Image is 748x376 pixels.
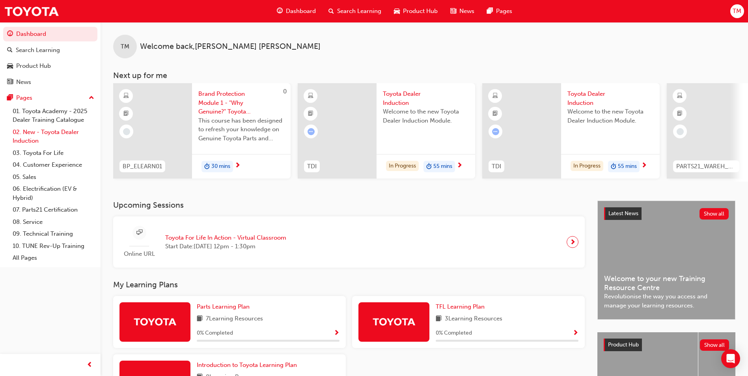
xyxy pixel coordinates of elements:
[337,7,381,16] span: Search Learning
[101,71,748,80] h3: Next up for me
[9,252,97,264] a: All Pages
[444,3,481,19] a: news-iconNews
[618,162,637,171] span: 55 mins
[604,339,729,351] a: Product HubShow all
[3,27,97,41] a: Dashboard
[676,162,736,171] span: PARTS21_WAREH_N1021_EL
[567,107,653,125] span: Welcome to the new Toyota Dealer Induction Module.
[133,315,177,328] img: Trak
[608,341,639,348] span: Product Hub
[604,274,729,292] span: Welcome to your new Training Resource Centre
[322,3,388,19] a: search-iconSearch Learning
[450,6,456,16] span: news-icon
[119,249,159,259] span: Online URL
[492,128,499,135] span: learningRecordVerb_ATTEMPT-icon
[334,330,339,337] span: Show Progress
[403,7,438,16] span: Product Hub
[308,128,315,135] span: learningRecordVerb_ATTEMPT-icon
[197,303,250,310] span: Parts Learning Plan
[386,161,419,171] div: In Progress
[570,236,576,248] span: next-icon
[16,61,51,71] div: Product Hub
[457,162,463,169] span: next-icon
[641,162,647,169] span: next-icon
[372,315,416,328] img: Trak
[436,303,485,310] span: TFL Learning Plan
[459,7,474,16] span: News
[119,223,578,262] a: Online URLToyota For Life In Action - Virtual ClassroomStart Date:[DATE] 12pm - 1:30pm
[604,292,729,310] span: Revolutionise the way you access and manage your learning resources.
[123,91,129,101] span: learningResourceType_ELEARNING-icon
[3,75,97,89] a: News
[3,91,97,105] button: Pages
[388,3,444,19] a: car-iconProduct Hub
[197,302,253,311] a: Parts Learning Plan
[573,328,578,338] button: Show Progress
[733,7,741,16] span: TM
[113,83,291,179] a: 0BP_ELEARN01Brand Protection Module 1 - "Why Genuine?" Toyota Genuine Parts and AccessoriesThis c...
[492,162,501,171] span: TDI
[286,7,316,16] span: Dashboard
[140,42,321,51] span: Welcome back , [PERSON_NAME] [PERSON_NAME]
[487,6,493,16] span: pages-icon
[567,89,653,107] span: Toyota Dealer Induction
[721,349,740,368] div: Open Intercom Messenger
[394,6,400,16] span: car-icon
[3,43,97,58] a: Search Learning
[482,83,660,179] a: TDIToyota Dealer InductionWelcome to the new Toyota Dealer Induction Module.In Progressduration-i...
[198,89,284,116] span: Brand Protection Module 1 - "Why Genuine?" Toyota Genuine Parts and Accessories
[165,233,286,242] span: Toyota For Life In Action - Virtual Classroom
[573,330,578,337] span: Show Progress
[204,162,210,172] span: duration-icon
[123,109,129,119] span: booktick-icon
[9,204,97,216] a: 07. Parts21 Certification
[608,210,638,217] span: Latest News
[383,107,469,125] span: Welcome to the new Toyota Dealer Induction Module.
[611,162,616,172] span: duration-icon
[113,280,585,289] h3: My Learning Plans
[496,7,512,16] span: Pages
[7,79,13,86] span: news-icon
[9,183,97,204] a: 06. Electrification (EV & Hybrid)
[235,162,241,169] span: next-icon
[7,63,13,70] span: car-icon
[492,91,498,101] span: learningResourceType_ELEARNING-icon
[328,6,334,16] span: search-icon
[677,91,683,101] span: learningResourceType_ELEARNING-icon
[283,88,287,95] span: 0
[677,109,683,119] span: booktick-icon
[436,329,472,338] span: 0 % Completed
[123,162,162,171] span: BP_ELEARN01
[9,240,97,252] a: 10. TUNE Rev-Up Training
[436,302,488,311] a: TFL Learning Plan
[136,228,142,238] span: sessionType_ONLINE_URL-icon
[197,329,233,338] span: 0 % Completed
[383,89,469,107] span: Toyota Dealer Induction
[197,314,203,324] span: book-icon
[597,201,735,320] a: Latest NewsShow allWelcome to your new Training Resource CentreRevolutionise the way you access a...
[7,31,13,38] span: guage-icon
[123,128,130,135] span: learningRecordVerb_NONE-icon
[9,171,97,183] a: 05. Sales
[87,360,93,370] span: prev-icon
[334,328,339,338] button: Show Progress
[9,159,97,171] a: 04. Customer Experience
[700,208,729,220] button: Show all
[198,116,284,143] span: This course has been designed to refresh your knowledge on Genuine Toyota Parts and Accessories s...
[9,105,97,126] a: 01. Toyota Academy - 2025 Dealer Training Catalogue
[16,78,31,87] div: News
[4,2,59,20] img: Trak
[197,361,297,369] span: Introduction to Toyota Learning Plan
[121,42,129,51] span: TM
[307,162,317,171] span: TDI
[308,91,313,101] span: learningResourceType_ELEARNING-icon
[7,95,13,102] span: pages-icon
[197,361,300,370] a: Introduction to Toyota Learning Plan
[9,126,97,147] a: 02. New - Toyota Dealer Induction
[3,25,97,91] button: DashboardSearch LearningProduct HubNews
[677,128,684,135] span: learningRecordVerb_NONE-icon
[16,46,60,55] div: Search Learning
[571,161,603,171] div: In Progress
